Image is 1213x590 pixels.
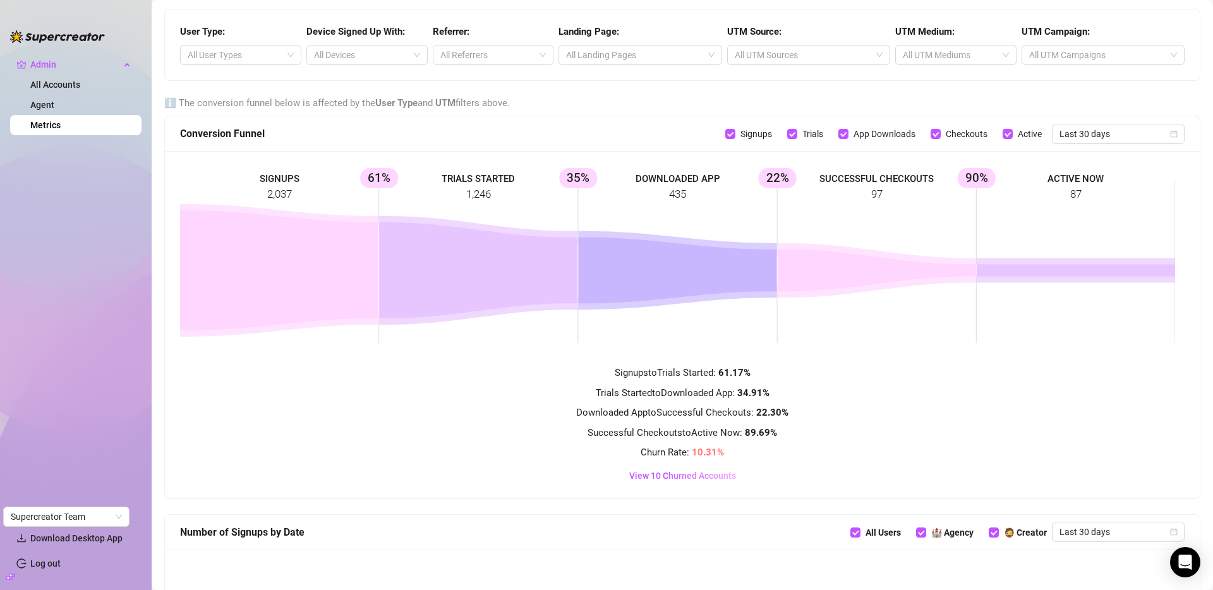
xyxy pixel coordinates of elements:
[1022,26,1090,37] strong: UTM Campaign:
[895,26,955,37] strong: UTM Medium:
[641,447,724,458] span: Churn Rate:
[596,387,769,399] span: Trials Started to Downloaded App :
[6,572,15,581] span: build
[30,120,61,130] a: Metrics
[30,533,123,543] span: Download Desktop App
[797,127,828,141] span: Trials
[433,26,469,37] strong: Referrer:
[30,54,120,75] span: Admin
[30,558,61,569] a: Log out
[435,97,456,109] strong: UTM
[624,468,741,483] button: View 10 Churned Accounts
[1059,124,1177,143] span: Last 30 days
[588,427,777,438] span: Successful Checkouts to Active Now :
[11,507,122,526] span: Supercreator Team
[16,59,27,69] span: crown
[30,100,54,110] a: Agent
[629,471,736,481] span: View 10 Churned Accounts
[1059,522,1177,541] span: Last 30 days
[558,26,619,37] strong: Landing Page:
[164,96,1200,111] div: The conversion funnel below is affected by the and filters above.
[10,30,105,43] img: logo-BBDzfeDw.svg
[1170,528,1178,536] span: calendar
[745,427,777,438] strong: 89.69 %
[860,526,906,539] span: All Users
[926,526,979,539] span: 🏰 Agency
[164,97,176,109] span: info
[180,26,225,37] strong: User Type:
[756,407,788,418] strong: 22.30 %
[375,97,418,109] strong: User Type
[727,26,782,37] strong: UTM Source:
[941,127,993,141] span: Checkouts
[615,367,751,378] span: Signups to Trials Started :
[30,80,80,90] a: All Accounts
[1170,547,1200,577] div: Open Intercom Messenger
[16,533,27,543] span: download
[180,126,725,141] div: Conversion Funnel
[999,526,1052,539] span: 🧔 Creator
[1013,127,1047,141] span: Active
[692,447,724,458] strong: 10.31 %
[718,367,751,378] strong: 61.17 %
[180,524,305,540] span: Number of Signups by Date
[848,127,920,141] span: App Downloads
[735,127,777,141] span: Signups
[737,387,769,399] strong: 34.91 %
[576,407,788,418] span: Downloaded App to Successful Checkouts :
[306,26,405,37] strong: Device Signed Up With:
[1170,130,1178,138] span: calendar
